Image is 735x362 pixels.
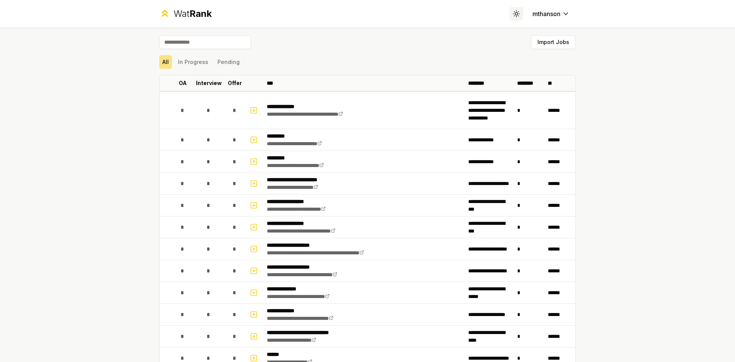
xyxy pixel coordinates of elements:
span: mthanson [532,9,560,18]
a: WatRank [159,8,212,20]
button: Import Jobs [531,35,576,49]
button: mthanson [526,7,576,21]
button: Pending [214,55,243,69]
p: Offer [228,79,242,87]
p: Interview [196,79,222,87]
button: All [159,55,172,69]
div: Wat [173,8,212,20]
button: In Progress [175,55,211,69]
p: OA [179,79,187,87]
span: Rank [189,8,212,19]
